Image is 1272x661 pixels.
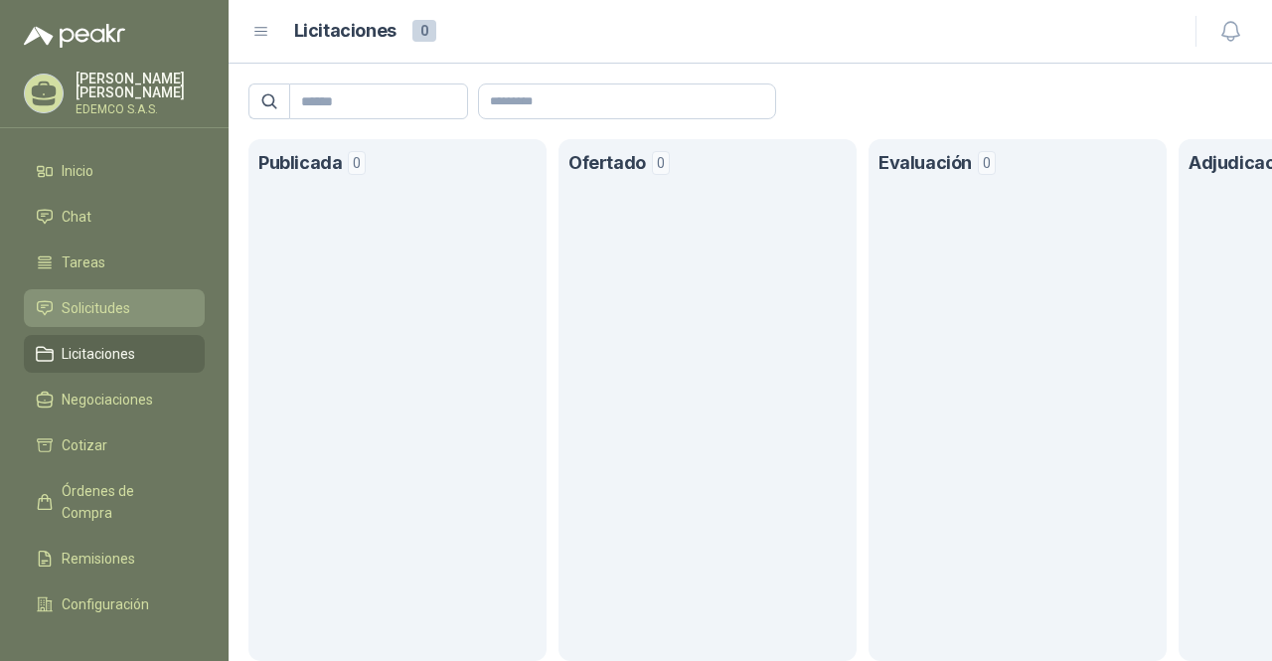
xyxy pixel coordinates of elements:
[878,149,972,178] h1: Evaluación
[258,149,342,178] h1: Publicada
[24,244,205,281] a: Tareas
[62,389,153,411] span: Negociaciones
[294,17,397,46] h1: Licitaciones
[24,198,205,236] a: Chat
[62,206,91,228] span: Chat
[76,72,205,99] p: [PERSON_NAME] [PERSON_NAME]
[24,585,205,623] a: Configuración
[24,24,125,48] img: Logo peakr
[24,472,205,532] a: Órdenes de Compra
[24,335,205,373] a: Licitaciones
[76,103,205,115] p: EDEMCO S.A.S.
[62,548,135,570] span: Remisiones
[24,540,205,578] a: Remisiones
[24,152,205,190] a: Inicio
[62,343,135,365] span: Licitaciones
[348,151,366,175] span: 0
[62,480,186,524] span: Órdenes de Compra
[412,20,436,42] span: 0
[62,593,149,615] span: Configuración
[978,151,996,175] span: 0
[568,149,646,178] h1: Ofertado
[62,297,130,319] span: Solicitudes
[24,426,205,464] a: Cotizar
[652,151,670,175] span: 0
[62,251,105,273] span: Tareas
[62,434,107,456] span: Cotizar
[24,289,205,327] a: Solicitudes
[24,381,205,418] a: Negociaciones
[62,160,93,182] span: Inicio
